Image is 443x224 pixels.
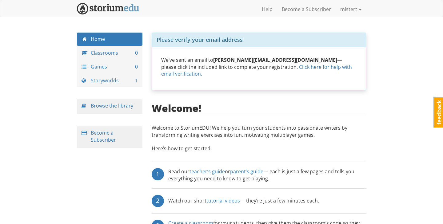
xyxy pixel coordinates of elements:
p: Here’s how to get started: [152,145,366,158]
a: Browse the library [91,102,133,109]
span: 1 [135,77,138,84]
a: Become a Subscriber [277,2,336,17]
a: parent’s guide [230,168,263,175]
a: Help [257,2,277,17]
a: Home [77,33,142,46]
p: Welcome to StoriumEDU! We help you turn your students into passionate writers by transforming wri... [152,124,366,142]
a: Click here for help with email verification. [161,64,352,77]
span: 0 [135,49,138,57]
span: 0 [135,63,138,70]
a: tutorial videos [206,197,240,204]
strong: [PERSON_NAME][EMAIL_ADDRESS][DOMAIN_NAME] [213,57,337,63]
div: Read our or — each is just a few pages and tells you everything you need to know to get playing. [168,168,366,182]
img: StoriumEDU [77,3,139,14]
div: 2 [152,195,164,207]
p: We’ve sent an email to — please click the included link to complete your registration. [161,57,357,78]
div: Watch our short — they’re just a few minutes each. [168,195,319,207]
a: Games 0 [77,60,142,73]
a: mistert [336,2,366,17]
a: Become a Subscriber [91,129,116,143]
a: Storyworlds 1 [77,74,142,87]
a: teacher’s guide [190,168,225,175]
h2: Welcome! [152,103,201,113]
a: Classrooms 0 [77,46,142,60]
span: Please verify your email address [157,36,243,43]
div: 1 [152,168,164,180]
